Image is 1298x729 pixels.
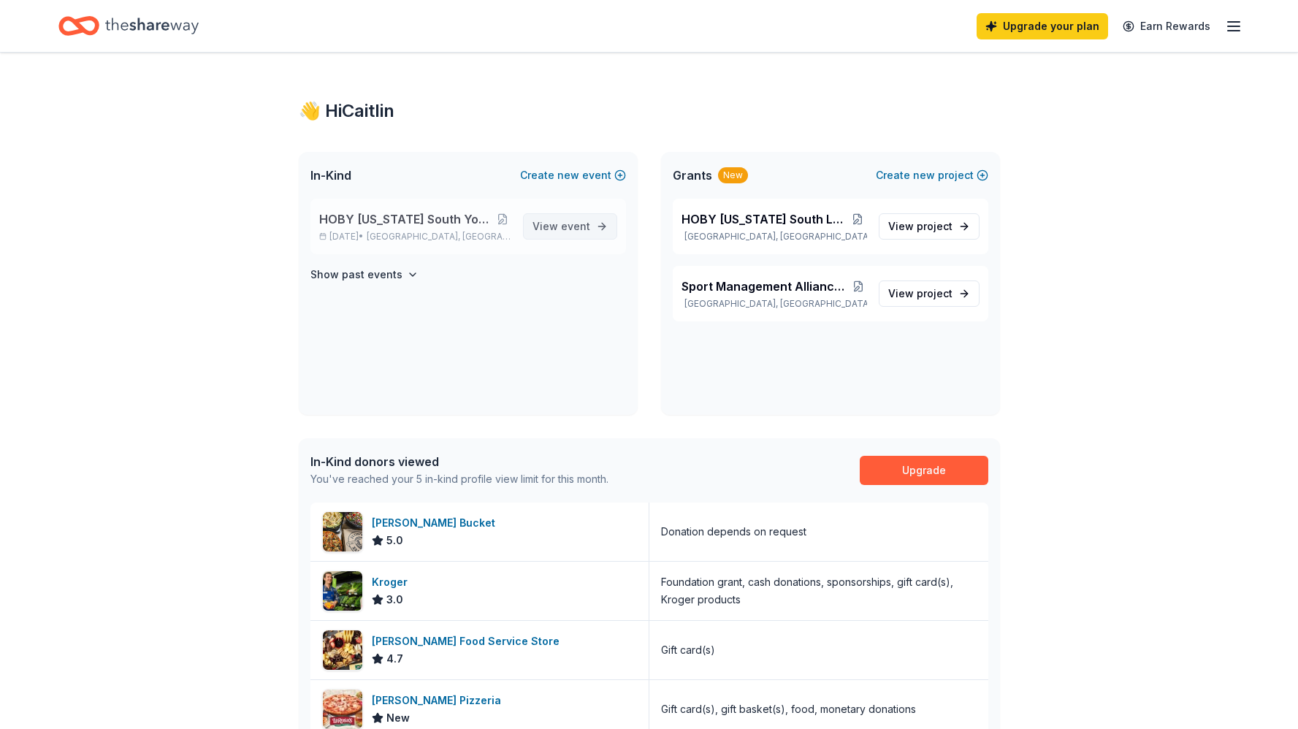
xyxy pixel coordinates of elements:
div: You've reached your 5 in-kind profile view limit for this month. [310,470,608,488]
div: Foundation grant, cash donations, sponsorships, gift card(s), Kroger products [661,573,977,608]
div: Gift card(s) [661,641,715,659]
a: View project [879,213,980,240]
span: View [532,218,590,235]
button: Show past events [310,266,419,283]
img: Image for LaRosa's Pizzeria [323,690,362,729]
img: Image for Rusty Bucket [323,512,362,551]
a: Earn Rewards [1114,13,1219,39]
div: New [718,167,748,183]
div: 👋 Hi Caitlin [299,99,1000,123]
span: In-Kind [310,167,351,184]
p: [GEOGRAPHIC_DATA], [GEOGRAPHIC_DATA] [682,231,867,243]
a: Upgrade [860,456,988,485]
div: [PERSON_NAME] Bucket [372,514,501,532]
span: Grants [673,167,712,184]
span: View [888,285,952,302]
a: Upgrade your plan [977,13,1108,39]
div: Donation depends on request [661,523,806,541]
span: new [557,167,579,184]
span: HOBY [US_STATE] South Leadership Seminar [682,210,848,228]
div: [PERSON_NAME] Pizzeria [372,692,507,709]
span: 5.0 [386,532,403,549]
div: Kroger [372,573,413,591]
div: [PERSON_NAME] Food Service Store [372,633,565,650]
span: Sport Management Alliance Career Development [682,278,850,295]
a: View project [879,280,980,307]
div: Gift card(s), gift basket(s), food, monetary donations [661,701,916,718]
a: Home [58,9,199,43]
img: Image for Kroger [323,571,362,611]
p: [GEOGRAPHIC_DATA], [GEOGRAPHIC_DATA] [682,298,867,310]
div: In-Kind donors viewed [310,453,608,470]
span: event [561,220,590,232]
span: new [913,167,935,184]
button: Createnewproject [876,167,988,184]
span: HOBY [US_STATE] South Youth Leadership Seminar [319,210,494,228]
span: 4.7 [386,650,403,668]
span: [GEOGRAPHIC_DATA], [GEOGRAPHIC_DATA] [367,231,511,243]
span: 3.0 [386,591,403,608]
a: View event [523,213,617,240]
button: Createnewevent [520,167,626,184]
img: Image for Gordon Food Service Store [323,630,362,670]
span: New [386,709,410,727]
span: project [917,220,952,232]
span: View [888,218,952,235]
h4: Show past events [310,266,402,283]
p: [DATE] • [319,231,511,243]
span: project [917,287,952,299]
